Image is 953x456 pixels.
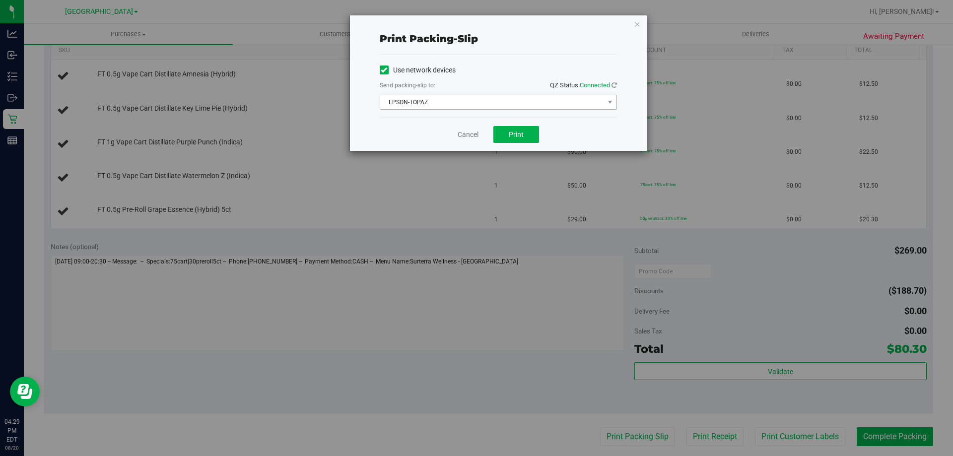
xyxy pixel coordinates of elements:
[493,126,539,143] button: Print
[604,95,616,109] span: select
[380,65,456,75] label: Use network devices
[380,95,604,109] span: EPSON-TOPAZ
[380,33,478,45] span: Print packing-slip
[10,377,40,406] iframe: Resource center
[580,81,610,89] span: Connected
[509,130,524,138] span: Print
[550,81,617,89] span: QZ Status:
[458,130,478,140] a: Cancel
[380,81,435,90] label: Send packing-slip to:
